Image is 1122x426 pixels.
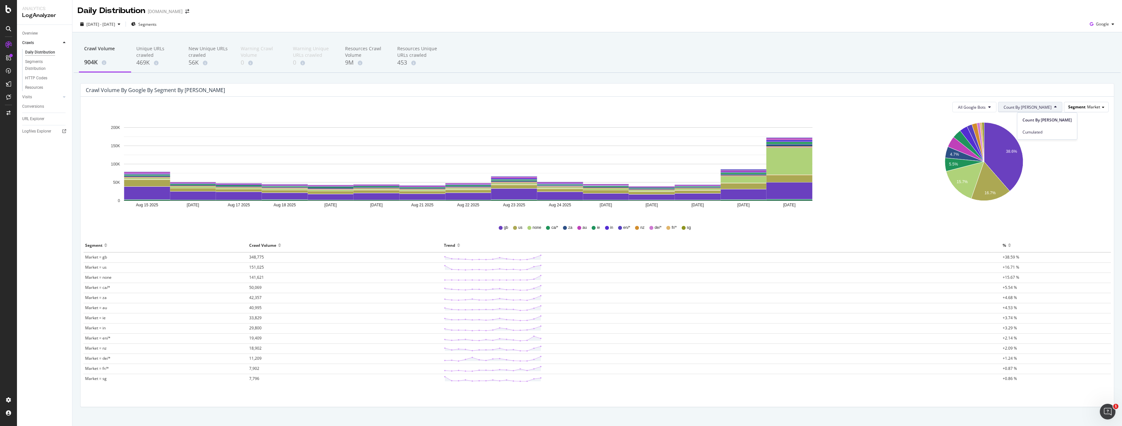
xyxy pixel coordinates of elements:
button: Google [1087,19,1117,29]
span: in [610,225,613,230]
div: A chart. [860,118,1108,215]
span: 42,357 [249,295,262,300]
a: Logfiles Explorer [22,128,68,135]
span: Market = au [85,305,107,310]
span: Market = en/* [85,335,111,341]
text: Aug 18 2025 [274,203,296,207]
a: Conversions [22,103,68,110]
span: +1.24 % [1003,355,1017,361]
text: 150K [111,144,120,148]
span: us [518,225,523,230]
span: +2.09 % [1003,345,1017,351]
a: Crawls [22,39,61,46]
span: 19,409 [249,335,262,341]
text: [DATE] [370,203,383,207]
span: +4.53 % [1003,305,1017,310]
span: 29,800 [249,325,262,331]
div: 0 [241,58,282,67]
span: 141,621 [249,275,264,280]
text: 100K [111,162,120,166]
text: 15.7% [956,180,967,184]
div: Unique URLs crawled [136,45,178,58]
text: [DATE] [325,203,337,207]
button: All Google Bots [952,102,996,112]
span: Count By Day [1023,117,1072,123]
a: Segments Distribution [25,58,68,72]
span: +15.67 % [1003,275,1019,280]
a: Visits [22,94,61,101]
div: Visits [22,94,32,101]
span: 11,209 [249,355,262,361]
span: Market = gb [85,254,107,260]
text: Aug 17 2025 [228,203,250,207]
span: Market [1087,104,1100,110]
text: 16.7% [984,191,995,195]
span: 348,775 [249,254,264,260]
span: Segment [1068,104,1085,110]
div: 0 [293,58,335,67]
span: +38.59 % [1003,254,1019,260]
div: Crawls [22,39,34,46]
span: 18,902 [249,345,262,351]
span: +16.71 % [1003,264,1019,270]
button: Count By [PERSON_NAME] [998,102,1062,112]
span: 151,025 [249,264,264,270]
div: Daily Distribution [78,5,145,16]
a: Resources [25,84,68,91]
div: Resources Crawl Volume [345,45,387,58]
div: 904K [84,58,126,67]
div: Crawl Volume [84,45,126,58]
span: none [533,225,541,230]
div: Warning Crawl Volume [241,45,282,58]
span: Google [1096,21,1109,27]
span: sg [687,225,691,230]
div: 56K [189,58,230,67]
text: 0 [118,198,120,203]
span: nz [640,225,644,230]
span: 7,796 [249,376,259,381]
text: 200K [111,125,120,130]
span: +3.29 % [1003,325,1017,331]
text: 38.6% [1006,149,1017,154]
text: Aug 15 2025 [136,203,158,207]
text: [DATE] [691,203,704,207]
span: +4.68 % [1003,295,1017,300]
div: [DOMAIN_NAME] [148,8,183,15]
a: Daily Distribution [25,49,68,56]
text: [DATE] [783,203,796,207]
span: ie [597,225,600,230]
div: 469K [136,58,178,67]
span: gb [504,225,508,230]
div: Resources Unique URLs crawled [397,45,439,58]
text: 50K [113,180,120,185]
div: % [1003,240,1006,250]
text: 4.7% [950,152,959,157]
div: Segments Distribution [25,58,61,72]
div: Resources [25,84,43,91]
span: Market = in [85,325,106,331]
span: Cumulated [1023,129,1072,135]
text: Aug 24 2025 [549,203,571,207]
span: Count By Day [1004,104,1052,110]
button: [DATE] - [DATE] [78,19,123,29]
div: 9M [345,58,387,67]
text: [DATE] [645,203,658,207]
div: Overview [22,30,38,37]
div: 453 [397,58,439,67]
svg: A chart. [86,118,851,215]
span: [DATE] - [DATE] [86,22,115,27]
iframe: Intercom live chat [1100,404,1115,419]
span: au [583,225,587,230]
div: Warning Unique URLs crawled [293,45,335,58]
span: +2.14 % [1003,335,1017,341]
span: All Google Bots [958,104,986,110]
div: Logfiles Explorer [22,128,51,135]
text: Aug 23 2025 [503,203,525,207]
text: Aug 21 2025 [411,203,433,207]
div: HTTP Codes [25,75,47,82]
text: [DATE] [737,203,750,207]
div: LogAnalyzer [22,12,67,19]
div: Crawl Volume [249,240,276,250]
span: +3.74 % [1003,315,1017,321]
